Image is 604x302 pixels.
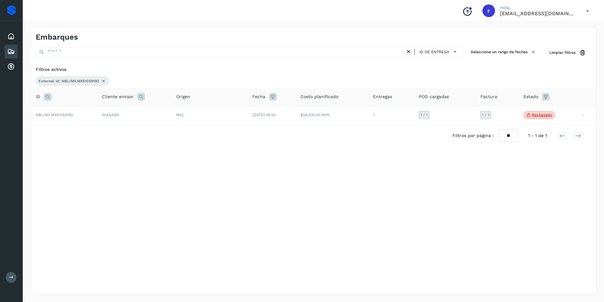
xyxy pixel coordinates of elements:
span: Costo planificado [300,93,338,100]
td: 1 [368,106,414,124]
span: Fecha [252,93,265,100]
span: Filtros por página : [452,132,494,139]
span: Cliente emisor [102,93,134,100]
button: Selecciona un rango de fechas [468,47,539,57]
span: Factura [480,93,497,100]
button: ID de entrega [417,47,460,56]
p: romanreyes@tumsa.com.mx [500,10,576,16]
div: Filtros activos [36,66,591,73]
span: ID de entrega [419,49,449,55]
div: Inicio [4,29,18,43]
span: [DATE] 18:00 [252,113,275,117]
span: NBL/MX.MX51059192 [36,113,73,117]
span: MXC [176,113,184,117]
div: Cuentas por cobrar [4,60,18,74]
span: ID [36,93,40,100]
span: Origen [176,93,190,100]
h4: Embarques [36,33,78,42]
td: $28,300.00 MXN [295,106,368,124]
span: External id: NBL/MX.MX51059192 [39,78,99,84]
span: Limpiar filtros [549,50,576,55]
span: 1 / 1 [420,113,428,117]
span: 1 - 1 de 1 [528,132,547,139]
button: Limpiar filtros [544,47,591,59]
p: Hola, [500,5,576,10]
span: 1 / 1 [482,113,489,117]
div: Embarques [4,45,18,59]
span: Estado [523,93,538,100]
td: - [577,106,596,124]
div: External id: NBL/MX.MX51059192 [36,77,109,85]
p: Rechazado [532,113,552,117]
span: Entregas [373,93,392,100]
span: POD cargadas [419,93,449,100]
td: NIAGARA [97,106,171,124]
